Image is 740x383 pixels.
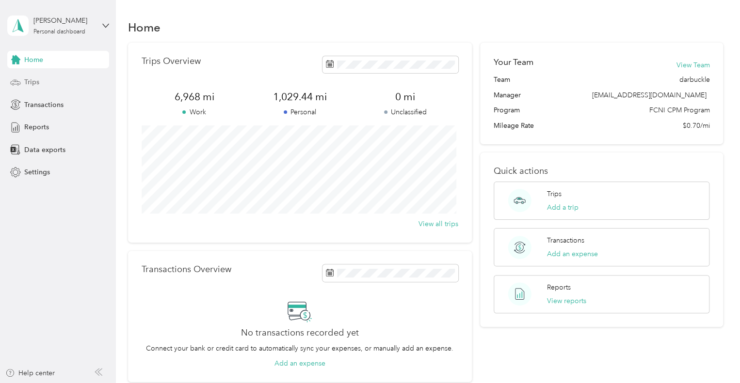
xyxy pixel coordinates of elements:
span: Transactions [24,100,64,110]
button: Add an expense [547,249,598,259]
p: Personal [247,107,353,117]
span: 0 mi [353,90,458,104]
h2: No transactions recorded yet [241,328,359,338]
p: Trips Overview [142,56,201,66]
iframe: Everlance-gr Chat Button Frame [686,329,740,383]
span: $0.70/mi [682,121,709,131]
p: Connect your bank or credit card to automatically sync your expenses, or manually add an expense. [146,343,453,353]
span: Program [494,105,520,115]
h2: Your Team [494,56,533,68]
h1: Home [128,22,161,32]
span: Team [494,75,510,85]
p: Transactions Overview [142,264,231,275]
div: [PERSON_NAME] [33,15,94,26]
p: Work [142,107,247,117]
button: View reports [547,296,586,306]
p: Trips [547,189,562,199]
button: Add an expense [274,358,325,368]
span: Reports [24,122,49,132]
span: Data exports [24,145,65,155]
span: Manager [494,90,521,100]
button: View all trips [418,219,458,229]
p: Unclassified [353,107,458,117]
div: Personal dashboard [33,29,85,35]
p: Quick actions [494,166,709,176]
span: Mileage Rate [494,121,534,131]
span: darbuckle [679,75,709,85]
span: 6,968 mi [142,90,247,104]
span: [EMAIL_ADDRESS][DOMAIN_NAME] [592,91,706,99]
button: Help center [5,368,55,378]
span: 1,029.44 mi [247,90,353,104]
button: Add a trip [547,202,579,213]
span: Trips [24,77,39,87]
p: Reports [547,282,571,292]
button: View Team [676,60,709,70]
span: Home [24,55,43,65]
span: Settings [24,167,50,177]
p: Transactions [547,235,584,245]
span: FCNI CPM Program [649,105,709,115]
